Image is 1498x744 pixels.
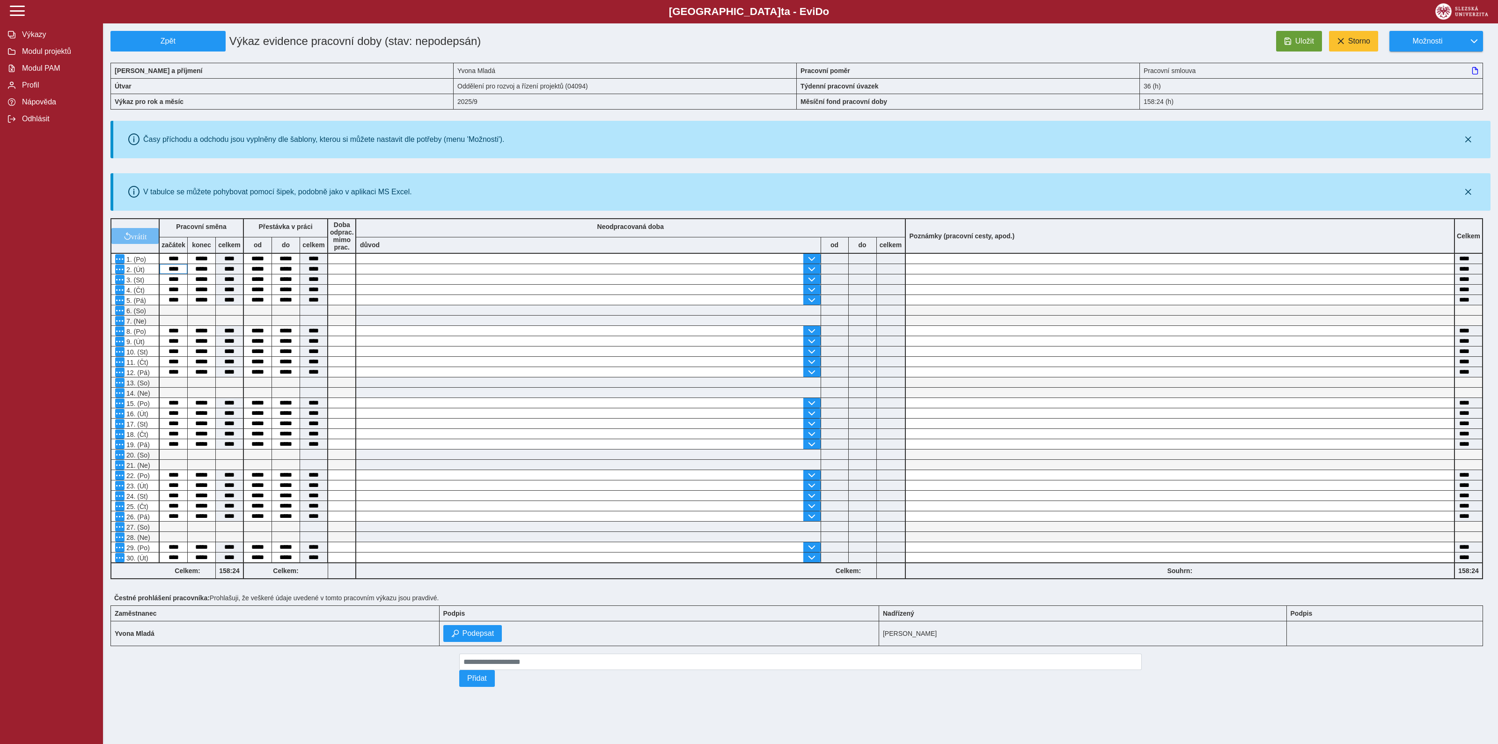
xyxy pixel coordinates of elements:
span: 12. (Pá) [125,369,150,376]
span: Zpět [115,37,221,45]
button: Menu [115,398,125,408]
b: začátek [160,241,187,249]
b: konec [188,241,215,249]
span: 2. (Út) [125,266,145,273]
span: 17. (St) [125,420,148,428]
span: 7. (Ne) [125,317,147,325]
div: Oddělení pro rozvoj a řízení projektů (04094) [454,78,797,94]
button: Uložit [1276,31,1322,52]
button: Menu [115,254,125,264]
b: Poznámky (pracovní cesty, apod.) [906,232,1019,240]
span: Nápověda [19,98,95,106]
b: celkem [216,241,243,249]
span: 30. (Út) [125,554,148,562]
span: 3. (St) [125,276,144,284]
button: Menu [115,285,125,295]
span: 20. (So) [125,451,150,459]
span: 18. (Čt) [125,431,148,438]
button: Podepsat [443,625,502,642]
button: Menu [115,275,125,284]
span: D [815,6,822,17]
b: od [821,241,848,249]
span: 9. (Út) [125,338,145,346]
button: Menu [115,532,125,542]
b: Pracovní poměr [800,67,850,74]
button: Menu [115,368,125,377]
span: 26. (Pá) [125,513,150,521]
span: vrátit [131,232,147,240]
button: Menu [115,265,125,274]
button: Menu [115,501,125,511]
b: do [272,241,300,249]
button: Menu [115,295,125,305]
b: Pracovní směna [176,223,226,230]
span: 11. (Čt) [125,359,148,366]
button: Menu [115,388,125,398]
b: celkem [877,241,905,249]
span: 8. (Po) [125,328,146,335]
b: Zaměstnanec [115,610,156,617]
button: Menu [115,543,125,552]
b: Celkem: [160,567,215,575]
button: Menu [115,347,125,356]
button: Možnosti [1389,31,1465,52]
button: Menu [115,460,125,470]
button: Menu [115,440,125,449]
span: Modul projektů [19,47,95,56]
button: Menu [115,419,125,428]
span: 24. (St) [125,493,148,500]
span: Výkazy [19,30,95,39]
b: Podpis [443,610,465,617]
span: Storno [1348,37,1370,45]
div: 158:24 (h) [1140,94,1483,110]
button: Menu [115,512,125,521]
span: t [781,6,784,17]
span: 15. (Po) [125,400,150,407]
span: 28. (Ne) [125,534,150,541]
span: 1. (Po) [125,256,146,263]
span: 6. (So) [125,307,146,315]
span: Profil [19,81,95,89]
b: Celkem [1457,232,1480,240]
span: 27. (So) [125,523,150,531]
b: Yvona Mladá [115,630,154,637]
span: 16. (Út) [125,410,148,418]
div: V tabulce se můžete pohybovat pomocí šipek, podobně jako v aplikaci MS Excel. [143,188,412,196]
button: Menu [115,357,125,367]
span: 13. (So) [125,379,150,387]
span: 22. (Po) [125,472,150,479]
span: Modul PAM [19,64,95,73]
button: Přidat [459,670,495,687]
b: Podpis [1291,610,1313,617]
b: Souhrn: [1167,567,1192,575]
span: Podepsat [463,629,494,638]
span: o [823,6,830,17]
b: 158:24 [216,567,243,575]
span: 23. (Út) [125,482,148,490]
b: Výkaz pro rok a měsíc [115,98,184,105]
b: Týdenní pracovní úvazek [800,82,879,90]
span: Odhlásit [19,115,95,123]
button: Menu [115,481,125,490]
b: Nadřízený [883,610,914,617]
span: 29. (Po) [125,544,150,552]
b: Přestávka v práci [258,223,312,230]
b: Neodpracovaná doba [597,223,664,230]
button: Menu [115,450,125,459]
div: Časy příchodu a odchodu jsou vyplněny dle šablony, kterou si můžete nastavit dle potřeby (menu 'M... [143,135,505,144]
button: Menu [115,553,125,562]
button: Menu [115,337,125,346]
b: 158:24 [1455,567,1482,575]
b: Celkem: [244,567,328,575]
span: Možnosti [1397,37,1458,45]
span: 25. (Čt) [125,503,148,510]
button: vrátit [111,228,159,244]
span: 4. (Čt) [125,287,145,294]
span: 21. (Ne) [125,462,150,469]
div: 36 (h) [1140,78,1483,94]
b: Celkem: [821,567,876,575]
b: do [849,241,876,249]
td: [PERSON_NAME] [879,621,1286,646]
button: Menu [115,378,125,387]
button: Menu [115,522,125,531]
